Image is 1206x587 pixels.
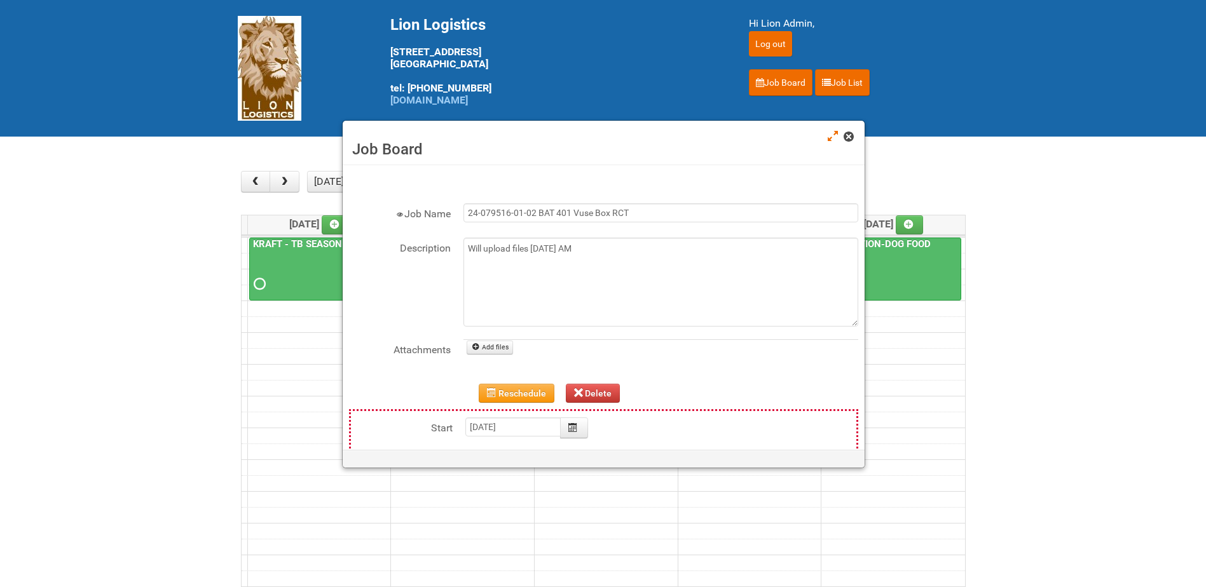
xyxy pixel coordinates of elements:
a: Job Board [749,69,812,96]
button: Reschedule [479,384,554,403]
a: RELEVATION-DOG FOOD [823,238,961,301]
label: Attachments [349,339,451,358]
div: Hi Lion Admin, [749,16,969,31]
label: Start [351,417,453,436]
a: KRAFT - TB SEASON SHAKERS [250,238,389,250]
button: Calendar [560,417,588,438]
button: [DATE] [307,171,350,192]
a: Job List [815,69,870,96]
a: Add an event [896,215,924,234]
span: [DATE] [863,218,924,230]
a: Add files [467,341,513,354]
span: Requested [254,280,263,288]
label: Job Name [349,203,451,222]
span: [DATE] [289,218,350,230]
textarea: Will upload files [DATE] AM [463,238,858,327]
div: [STREET_ADDRESS] [GEOGRAPHIC_DATA] tel: [PHONE_NUMBER] [390,16,717,106]
a: KRAFT - TB SEASON SHAKERS [249,238,387,301]
a: [DOMAIN_NAME] [390,94,468,106]
a: Add an event [322,215,350,234]
button: Delete [566,384,620,403]
a: Lion Logistics [238,62,301,74]
input: Log out [749,31,792,57]
a: RELEVATION-DOG FOOD [824,238,933,250]
span: Lion Logistics [390,16,486,34]
img: Lion Logistics [238,16,301,121]
h3: Job Board [352,140,855,159]
label: Description [349,238,451,256]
